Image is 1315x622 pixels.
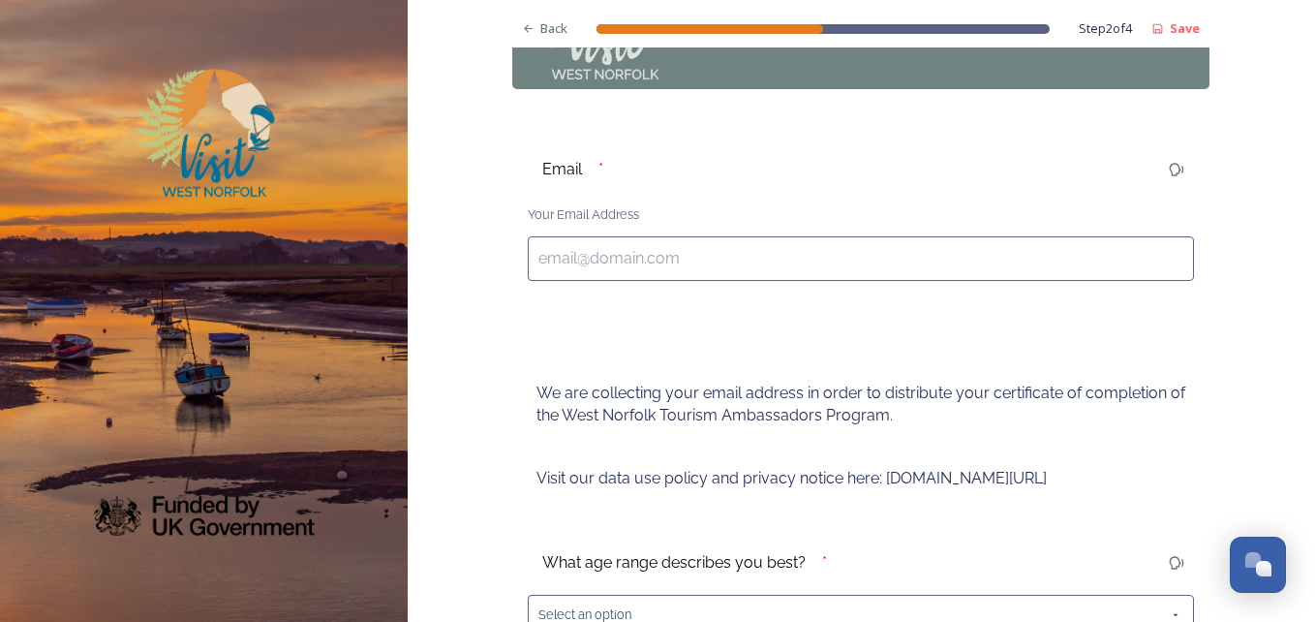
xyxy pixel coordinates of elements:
[540,19,567,38] span: Back
[1230,537,1286,593] button: Open Chat
[536,383,1185,426] p: We are collecting your email address in order to distribute your certificate of completion of the...
[528,541,820,586] div: What age range describes you best?
[528,207,639,222] span: Your Email Address
[536,468,1185,490] p: Visit our data use policy and privacy notice here: [DOMAIN_NAME][URL]
[528,147,596,193] div: Email
[1170,19,1200,37] strong: Save
[1079,19,1132,38] span: Step 2 of 4
[528,236,1194,281] input: email@domain.com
